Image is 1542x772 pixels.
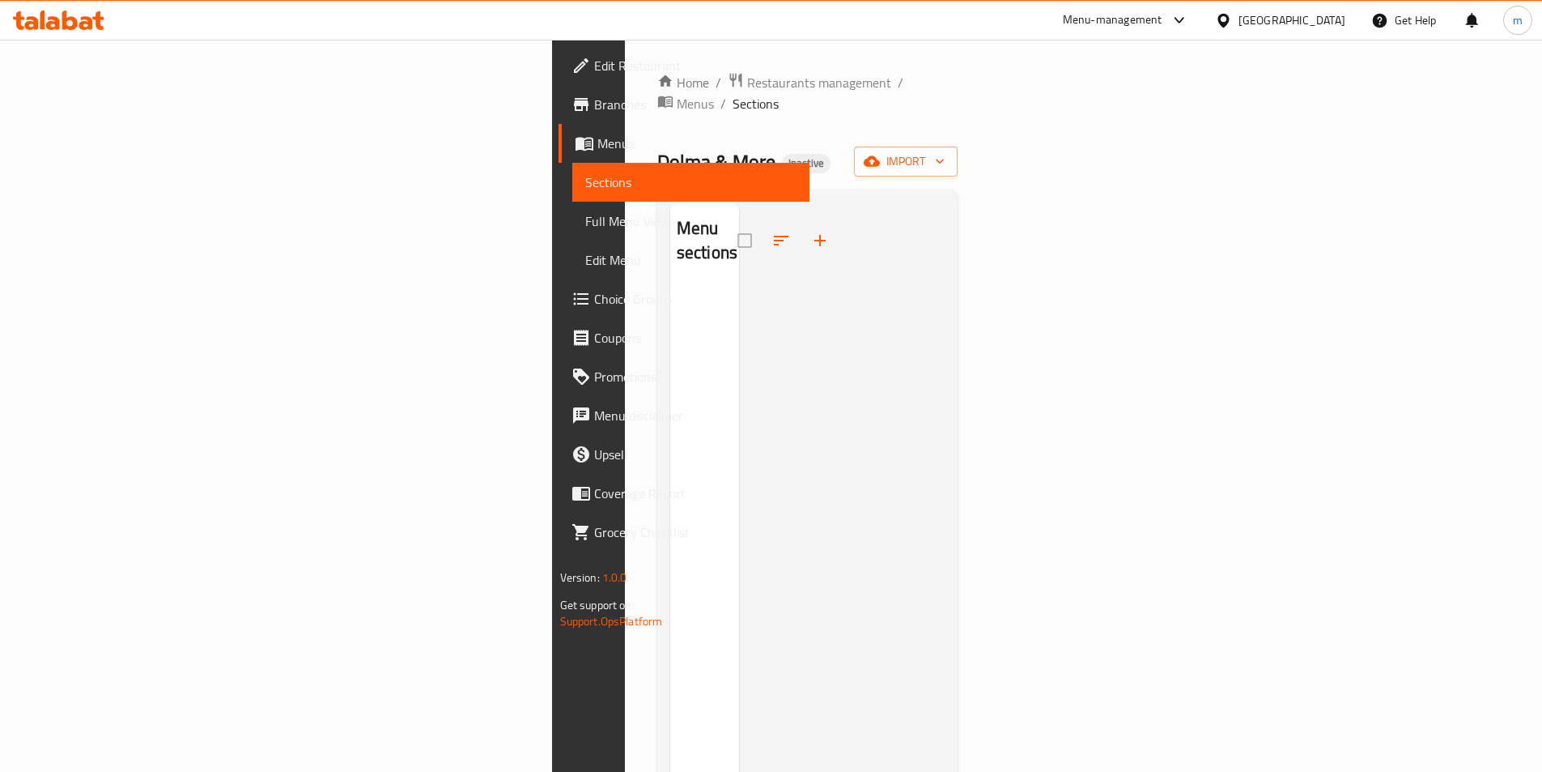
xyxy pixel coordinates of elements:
[572,202,809,241] a: Full Menu View
[559,513,809,552] a: Grocery Checklist
[559,85,809,124] a: Branches
[1513,11,1523,29] span: m
[670,279,739,292] nav: Menu sections
[898,73,903,92] li: /
[585,173,796,192] span: Sections
[560,567,600,588] span: Version:
[854,147,958,177] button: import
[594,328,796,348] span: Coupons
[559,435,809,474] a: Upsell
[1238,11,1345,29] div: [GEOGRAPHIC_DATA]
[801,221,839,260] button: Add section
[1063,11,1162,30] div: Menu-management
[602,567,627,588] span: 1.0.0
[594,95,796,114] span: Branches
[560,595,635,616] span: Get support on:
[559,474,809,513] a: Coverage Report
[559,318,809,357] a: Coupons
[594,484,796,503] span: Coverage Report
[572,163,809,202] a: Sections
[594,289,796,309] span: Choice Groups
[559,396,809,435] a: Menu disclaimer
[867,151,945,172] span: import
[560,611,663,632] a: Support.OpsPlatform
[594,56,796,75] span: Edit Restaurant
[572,241,809,279] a: Edit Menu
[594,445,796,464] span: Upsell
[747,73,891,92] span: Restaurants management
[728,72,891,93] a: Restaurants management
[559,279,809,318] a: Choice Groups
[585,250,796,270] span: Edit Menu
[559,357,809,396] a: Promotions
[559,46,809,85] a: Edit Restaurant
[594,406,796,425] span: Menu disclaimer
[559,124,809,163] a: Menus
[597,134,796,153] span: Menus
[585,211,796,231] span: Full Menu View
[594,367,796,386] span: Promotions
[594,522,796,542] span: Grocery Checklist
